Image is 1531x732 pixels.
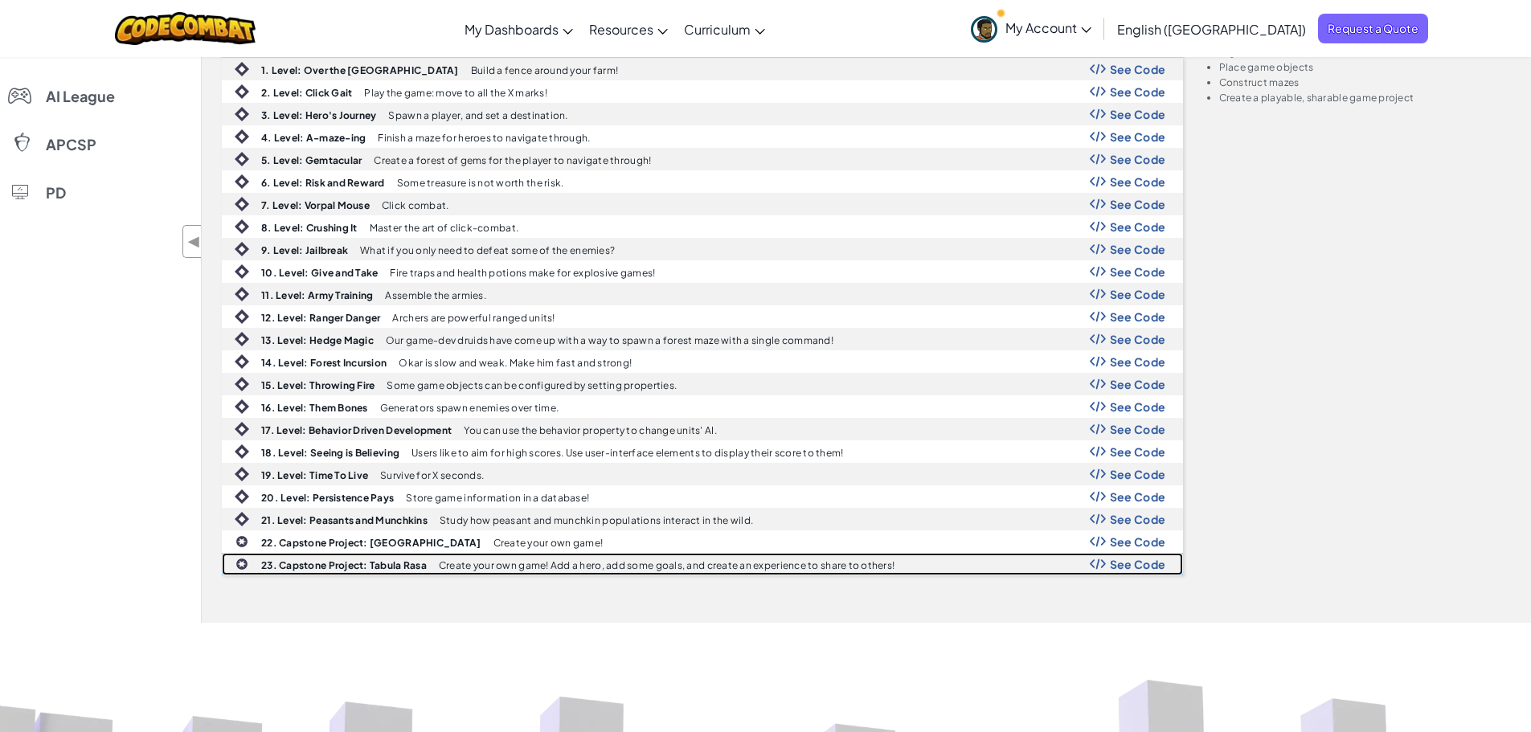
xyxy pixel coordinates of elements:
b: 1. Level: Over the [GEOGRAPHIC_DATA] [261,64,459,76]
b: 18. Level: Seeing is Believing [261,447,399,459]
p: Create your own game! Add a hero, add some goals, and create an experience to share to others! [439,560,894,570]
img: Show Code Logo [1090,468,1106,480]
b: 12. Level: Ranger Danger [261,312,380,324]
img: Show Code Logo [1090,513,1106,525]
a: 6. Level: Risk and Reward Some treasure is not worth the risk. Show Code Logo See Code [222,170,1183,193]
img: IconCapstoneLevel.svg [235,558,248,570]
b: 9. Level: Jailbreak [261,244,348,256]
a: 2. Level: Click Gait Play the game: move to all the X marks! Show Code Logo See Code [222,80,1183,103]
img: IconIntro.svg [235,489,249,504]
a: My Dashboards [456,7,581,51]
span: My Account [1005,19,1091,36]
p: Build a fence around your farm! [471,65,618,76]
img: Show Code Logo [1090,63,1106,75]
img: IconIntro.svg [235,399,249,414]
b: 22. Capstone Project: [GEOGRAPHIC_DATA] [261,537,481,549]
span: See Code [1110,153,1166,166]
img: IconIntro.svg [235,107,249,121]
li: Construct mazes [1219,77,1512,88]
b: 14. Level: Forest Incursion [261,357,387,369]
img: IconCapstoneLevel.svg [235,535,248,548]
img: IconIntro.svg [235,354,249,369]
span: See Code [1110,108,1166,121]
a: English ([GEOGRAPHIC_DATA]) [1109,7,1314,51]
span: AI League [46,89,115,104]
b: 17. Level: Behavior Driven Development [261,424,452,436]
p: Some treasure is not worth the risk. [397,178,564,188]
img: IconIntro.svg [235,332,249,346]
a: Curriculum [676,7,773,51]
p: Spawn a player, and set a destination. [388,110,567,121]
img: Show Code Logo [1090,311,1106,322]
a: 4. Level: A-maze-ing Finish a maze for heroes to navigate through. Show Code Logo See Code [222,125,1183,148]
img: CodeCombat logo [115,12,256,45]
span: See Code [1110,400,1166,413]
a: My Account [963,3,1099,54]
p: Store game information in a database! [406,493,589,503]
p: You can use the behavior property to change units' AI. [464,425,717,436]
img: IconIntro.svg [235,62,249,76]
span: See Code [1110,558,1166,570]
a: 5. Level: Gemtacular Create a forest of gems for the player to navigate through! Show Code Logo S... [222,148,1183,170]
img: IconIntro.svg [235,242,249,256]
p: Some game objects can be configured by setting properties. [387,380,677,391]
a: 3. Level: Hero's Journey Spawn a player, and set a destination. Show Code Logo See Code [222,103,1183,125]
img: Show Code Logo [1090,536,1106,547]
img: IconIntro.svg [235,84,249,99]
p: Play the game: move to all the X marks! [364,88,547,98]
img: Show Code Logo [1090,491,1106,502]
b: 8. Level: Crushing It [261,222,358,234]
p: Master the art of click-combat. [370,223,518,233]
span: See Code [1110,288,1166,301]
a: 8. Level: Crushing It Master the art of click-combat. Show Code Logo See Code [222,215,1183,238]
a: 18. Level: Seeing is Believing Users like to aim for high scores. Use user-interface elements to ... [222,440,1183,463]
img: Show Code Logo [1090,356,1106,367]
b: 21. Level: Peasants and Munchkins [261,514,428,526]
img: IconIntro.svg [235,197,249,211]
p: Finish a maze for heroes to navigate through. [378,133,590,143]
a: 20. Level: Persistence Pays Store game information in a database! Show Code Logo See Code [222,485,1183,508]
img: Show Code Logo [1090,378,1106,390]
img: Show Code Logo [1090,108,1106,120]
img: IconIntro.svg [235,444,249,459]
b: 19. Level: Time To Live [261,469,368,481]
img: Show Code Logo [1090,176,1106,187]
span: My Dashboards [465,21,559,38]
img: Show Code Logo [1090,131,1106,142]
span: See Code [1110,423,1166,436]
img: IconIntro.svg [235,309,249,324]
img: IconIntro.svg [235,219,249,234]
img: Show Code Logo [1090,446,1106,457]
img: Show Code Logo [1090,333,1106,345]
b: 7. Level: Vorpal Mouse [261,199,370,211]
a: 23. Capstone Project: Tabula Rasa Create your own game! Add a hero, add some goals, and create an... [222,553,1183,575]
span: See Code [1110,265,1166,278]
b: 6. Level: Risk and Reward [261,177,385,189]
span: See Code [1110,490,1166,503]
img: Show Code Logo [1090,86,1106,97]
p: Create a forest of gems for the player to navigate through! [374,155,651,166]
span: Resources [589,21,653,38]
img: IconIntro.svg [235,467,249,481]
a: 14. Level: Forest Incursion Okar is slow and weak. Make him fast and strong! Show Code Logo See Code [222,350,1183,373]
span: See Code [1110,198,1166,211]
p: Create your own game! [493,538,604,548]
a: 19. Level: Time To Live Survive for X seconds. Show Code Logo See Code [222,463,1183,485]
img: Show Code Logo [1090,153,1106,165]
b: 20. Level: Persistence Pays [261,492,394,504]
p: Archers are powerful ranged units! [392,313,555,323]
span: See Code [1110,130,1166,143]
li: Arguments [1219,47,1512,57]
a: 9. Level: Jailbreak What if you only need to defeat some of the enemies? Show Code Logo See Code [222,238,1183,260]
a: 22. Capstone Project: [GEOGRAPHIC_DATA] Create your own game! Show Code Logo See Code [222,530,1183,553]
img: Show Code Logo [1090,243,1106,255]
p: Assemble the armies. [385,290,485,301]
li: Create a playable, sharable game project [1219,92,1512,103]
img: IconIntro.svg [235,512,249,526]
li: Place game objects [1219,62,1512,72]
a: Resources [581,7,676,51]
a: 15. Level: Throwing Fire Some game objects can be configured by setting properties. Show Code Log... [222,373,1183,395]
img: avatar [971,16,997,43]
span: See Code [1110,310,1166,323]
a: 17. Level: Behavior Driven Development You can use the behavior property to change units' AI. Sho... [222,418,1183,440]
